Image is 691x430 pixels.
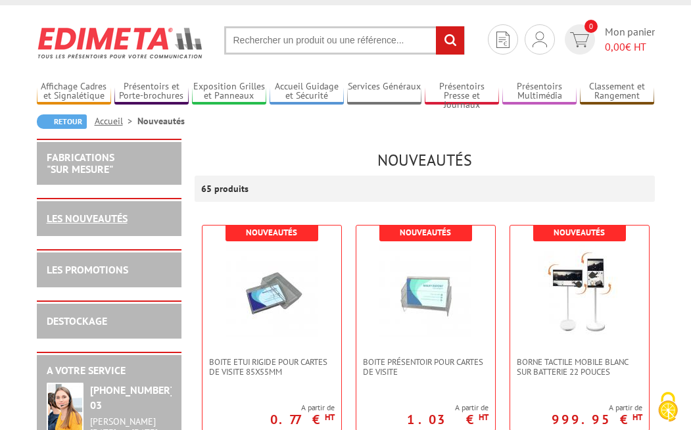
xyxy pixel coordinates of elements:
img: Boite présentoir pour Cartes de Visite [379,245,471,337]
sup: HT [325,412,335,423]
span: Borne tactile mobile blanc sur batterie 22 pouces [517,357,642,377]
button: Cookies (fenêtre modale) [645,385,691,430]
a: Accueil [95,115,137,127]
h2: A votre service [47,365,172,377]
span: A partir de [270,402,335,413]
a: Affichage Cadres et Signalétique [37,81,111,103]
img: Cookies (fenêtre modale) [652,391,684,423]
span: € HT [605,39,655,55]
a: DESTOCKAGE [47,314,107,327]
p: 65 produits [201,176,250,202]
b: Nouveautés [554,227,605,238]
span: A partir de [407,402,488,413]
li: Nouveautés [137,114,185,128]
span: A partir de [552,402,642,413]
span: Nouveautés [377,150,472,170]
a: Présentoirs et Porte-brochures [114,81,189,103]
img: Borne tactile mobile blanc sur batterie 22 pouces [533,245,625,337]
span: Mon panier [605,24,655,55]
a: LES PROMOTIONS [47,263,128,276]
img: Edimeta [37,18,204,67]
span: 0,00 [605,40,625,53]
p: 1.03 € [407,416,488,423]
span: Boite Etui rigide pour Cartes de Visite 85x55mm [209,357,335,377]
a: Présentoirs Multimédia [502,81,577,103]
p: 999.95 € [552,416,642,423]
a: Boite Etui rigide pour Cartes de Visite 85x55mm [203,357,341,377]
a: Exposition Grilles et Panneaux [192,81,266,103]
input: rechercher [436,26,464,55]
a: LES NOUVEAUTÉS [47,212,128,225]
a: Classement et Rangement [580,81,654,103]
span: Boite présentoir pour Cartes de Visite [363,357,488,377]
b: Nouveautés [400,227,451,238]
a: FABRICATIONS"Sur Mesure" [47,151,114,176]
a: Accueil Guidage et Sécurité [270,81,344,103]
a: devis rapide 0 Mon panier 0,00€ HT [561,24,655,55]
a: Boite présentoir pour Cartes de Visite [356,357,495,377]
a: Services Généraux [347,81,421,103]
sup: HT [632,412,642,423]
sup: HT [479,412,488,423]
a: Présentoirs Presse et Journaux [425,81,499,103]
img: devis rapide [496,32,510,48]
b: Nouveautés [246,227,297,238]
a: Retour [37,114,87,129]
a: Borne tactile mobile blanc sur batterie 22 pouces [510,357,649,377]
input: Rechercher un produit ou une référence... [224,26,465,55]
img: devis rapide [570,32,589,47]
span: 0 [584,20,598,33]
p: 0.77 € [270,416,335,423]
strong: [PHONE_NUMBER] 03 [90,383,174,412]
img: Boite Etui rigide pour Cartes de Visite 85x55mm [226,245,318,337]
img: devis rapide [533,32,547,47]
